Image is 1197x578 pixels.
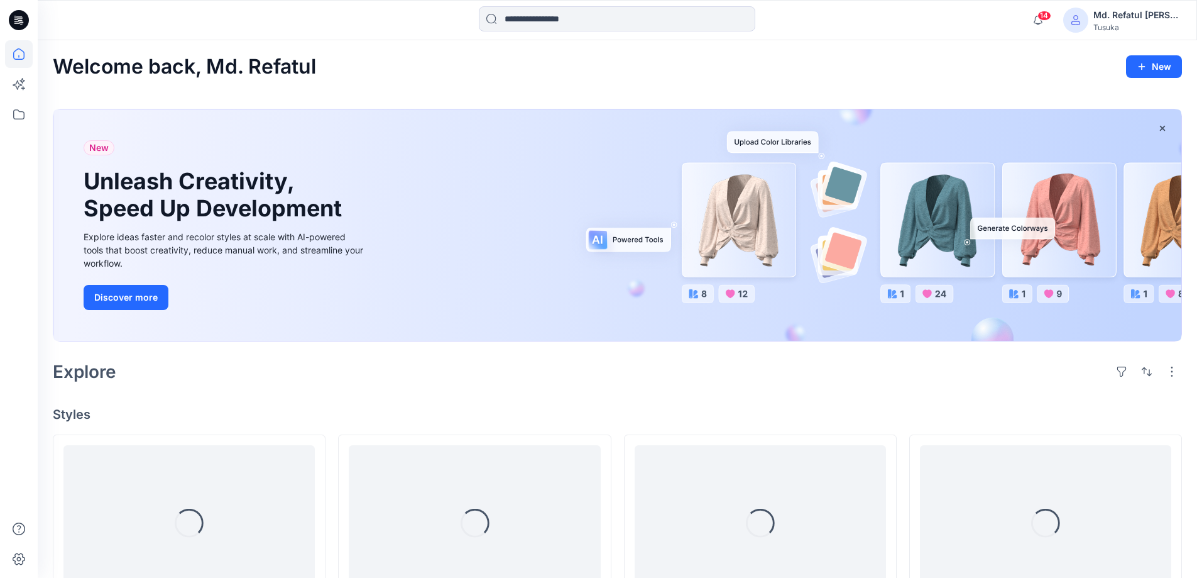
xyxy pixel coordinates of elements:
div: Tusuka [1093,23,1181,32]
h4: Styles [53,407,1182,422]
a: Discover more [84,285,366,310]
span: New [89,140,109,155]
div: Explore ideas faster and recolor styles at scale with AI-powered tools that boost creativity, red... [84,230,366,270]
h1: Unleash Creativity, Speed Up Development [84,168,347,222]
svg: avatar [1071,15,1081,25]
h2: Welcome back, Md. Refatul [53,55,316,79]
div: Md. Refatul [PERSON_NAME] [1093,8,1181,23]
h2: Explore [53,362,116,382]
span: 14 [1037,11,1051,21]
button: New [1126,55,1182,78]
button: Discover more [84,285,168,310]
